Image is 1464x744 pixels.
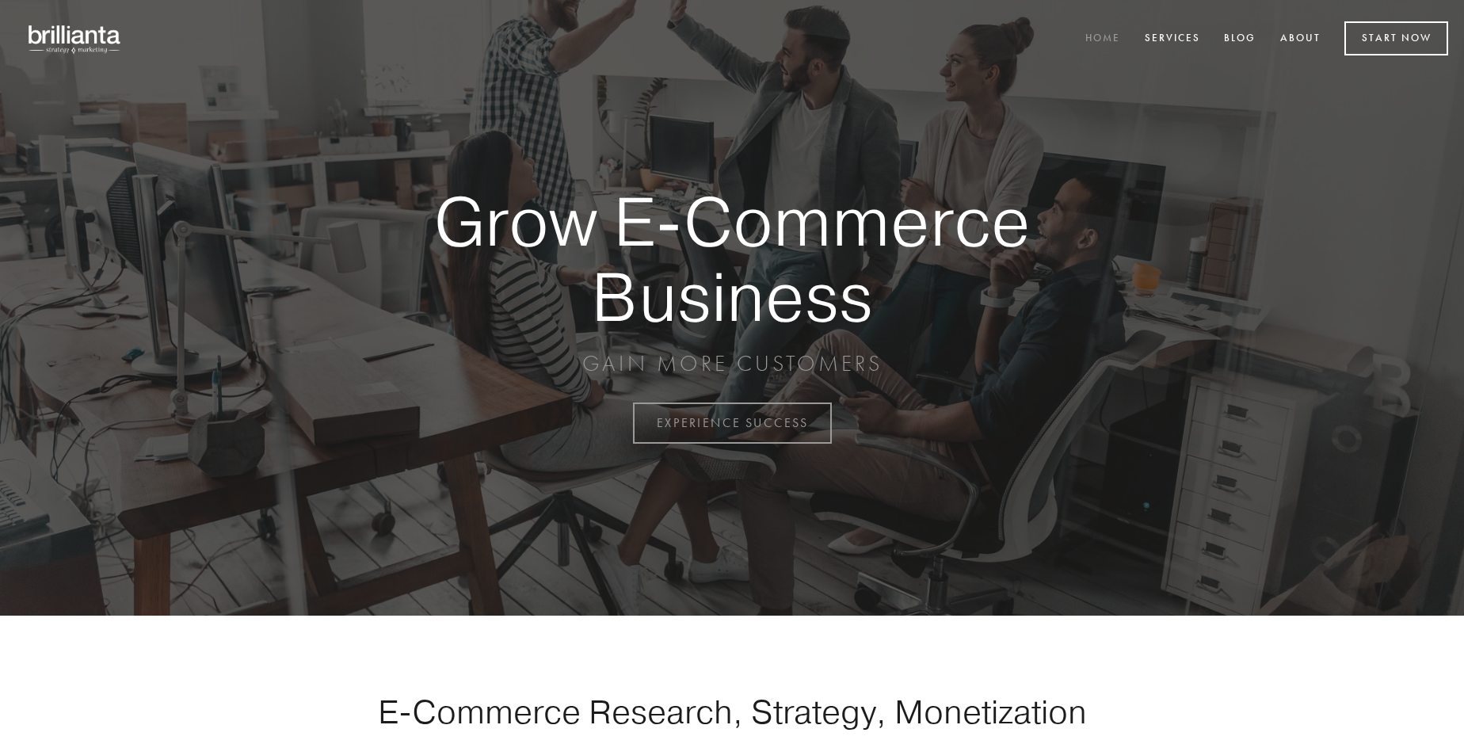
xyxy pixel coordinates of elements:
p: GAIN MORE CUSTOMERS [379,349,1085,378]
a: Services [1134,26,1210,52]
a: Start Now [1344,21,1448,55]
h1: E-Commerce Research, Strategy, Monetization [328,692,1136,731]
a: Blog [1214,26,1266,52]
a: Home [1075,26,1130,52]
img: brillianta - research, strategy, marketing [16,16,135,62]
a: EXPERIENCE SUCCESS [633,403,832,444]
a: About [1270,26,1331,52]
strong: Grow E-Commerce Business [379,184,1085,334]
